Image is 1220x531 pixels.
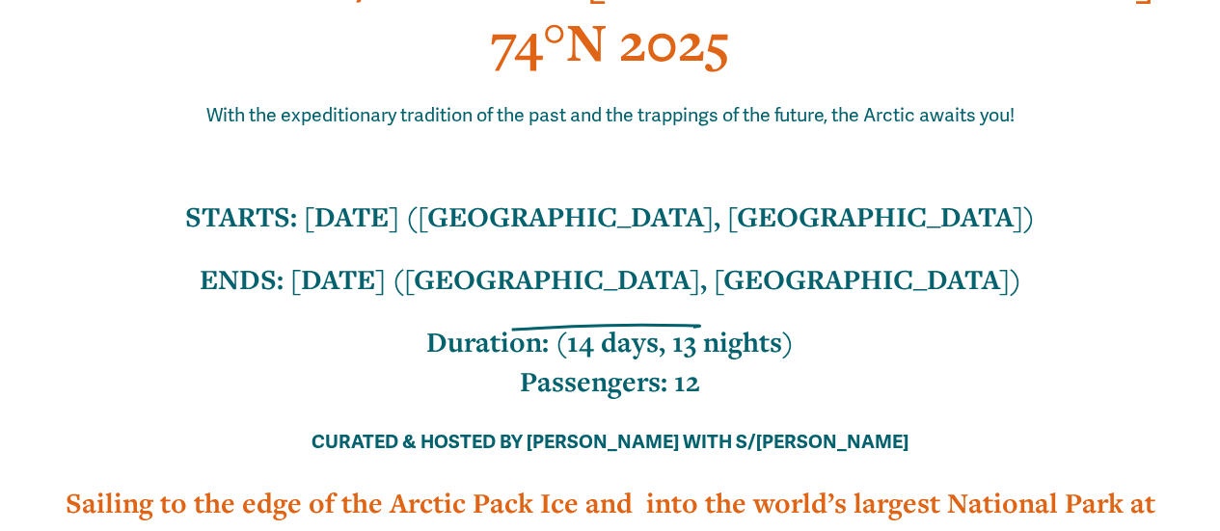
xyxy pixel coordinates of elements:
[200,260,1021,298] strong: ENDS: [DATE] ([GEOGRAPHIC_DATA], [GEOGRAPHIC_DATA])
[206,104,1015,127] span: With the expeditionary tradition of the past and the trappings of the future, the Arctic awaits you!
[520,362,700,400] strong: Passengers: 12
[426,323,794,360] strong: Duration: (14 days, 13 nights)
[185,198,1035,235] strong: STARTS: [DATE] ([GEOGRAPHIC_DATA], [GEOGRAPHIC_DATA])
[312,430,908,454] strong: CURATED & HOSTED BY [PERSON_NAME] WITH S/[PERSON_NAME]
